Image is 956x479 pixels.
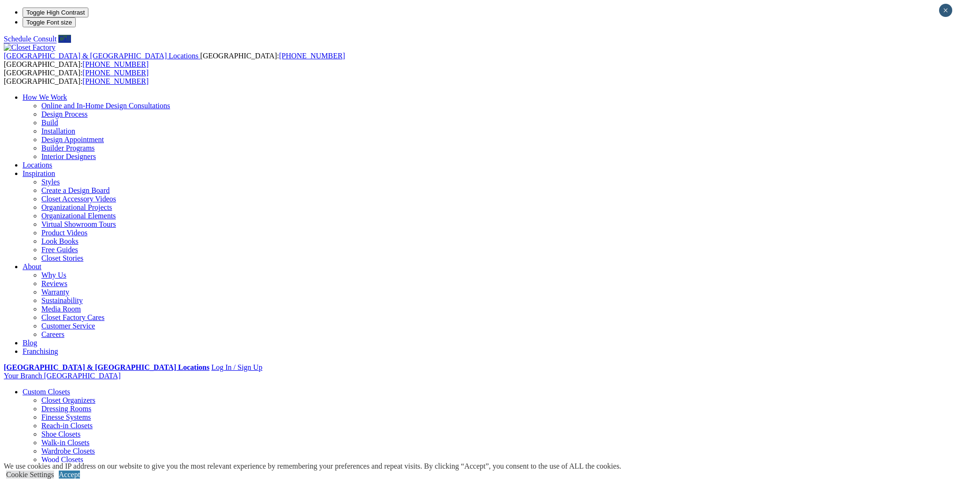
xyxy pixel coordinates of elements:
a: Closet Stories [41,254,83,262]
span: [GEOGRAPHIC_DATA] & [GEOGRAPHIC_DATA] Locations [4,52,198,60]
span: Toggle High Contrast [26,9,85,16]
a: Finesse Systems [41,413,91,421]
a: Careers [41,330,64,338]
a: Shoe Closets [41,430,80,438]
a: About [23,263,41,271]
a: Design Process [41,110,87,118]
a: Custom Closets [23,388,70,396]
a: Call [58,35,71,43]
a: Why Us [41,271,66,279]
a: Wardrobe Closets [41,447,95,455]
a: Free Guides [41,246,78,254]
a: Blog [23,339,37,347]
a: Franchising [23,347,58,355]
a: Walk-in Closets [41,439,89,447]
span: Toggle Font size [26,19,72,26]
a: [PHONE_NUMBER] [83,77,149,85]
span: Your Branch [4,372,42,380]
a: Accept [59,471,80,479]
a: Closet Organizers [41,396,95,404]
a: Installation [41,127,75,135]
a: Styles [41,178,60,186]
a: Interior Designers [41,152,96,160]
a: Create a Design Board [41,186,110,194]
a: Dressing Rooms [41,405,91,413]
img: Closet Factory [4,43,55,52]
div: We use cookies and IP address on our website to give you the most relevant experience by remember... [4,462,621,471]
a: Locations [23,161,52,169]
a: Reach-in Closets [41,422,93,430]
a: Design Appointment [41,136,104,144]
span: [GEOGRAPHIC_DATA] [44,372,120,380]
a: Organizational Projects [41,203,112,211]
button: Close [939,4,952,17]
span: [GEOGRAPHIC_DATA]: [GEOGRAPHIC_DATA]: [4,52,345,68]
button: Toggle Font size [23,17,76,27]
a: Look Books [41,237,79,245]
a: Cookie Settings [6,471,54,479]
a: Customer Service [41,322,95,330]
a: [GEOGRAPHIC_DATA] & [GEOGRAPHIC_DATA] Locations [4,363,209,371]
button: Toggle High Contrast [23,8,88,17]
a: [PHONE_NUMBER] [279,52,345,60]
a: Organizational Elements [41,212,116,220]
a: How We Work [23,93,67,101]
a: Builder Programs [41,144,95,152]
a: Sustainability [41,296,83,304]
a: [PHONE_NUMBER] [83,69,149,77]
a: Build [41,119,58,127]
a: Schedule Consult [4,35,56,43]
a: Virtual Showroom Tours [41,220,116,228]
a: [GEOGRAPHIC_DATA] & [GEOGRAPHIC_DATA] Locations [4,52,200,60]
a: Media Room [41,305,81,313]
span: [GEOGRAPHIC_DATA]: [GEOGRAPHIC_DATA]: [4,69,149,85]
a: Inspiration [23,169,55,177]
a: Closet Factory Cares [41,313,104,321]
a: [PHONE_NUMBER] [83,60,149,68]
a: Your Branch [GEOGRAPHIC_DATA] [4,372,121,380]
a: Log In / Sign Up [211,363,262,371]
a: Warranty [41,288,69,296]
a: Product Videos [41,229,87,237]
a: Wood Closets [41,455,83,463]
a: Reviews [41,279,67,287]
a: Online and In-Home Design Consultations [41,102,170,110]
a: Closet Accessory Videos [41,195,116,203]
